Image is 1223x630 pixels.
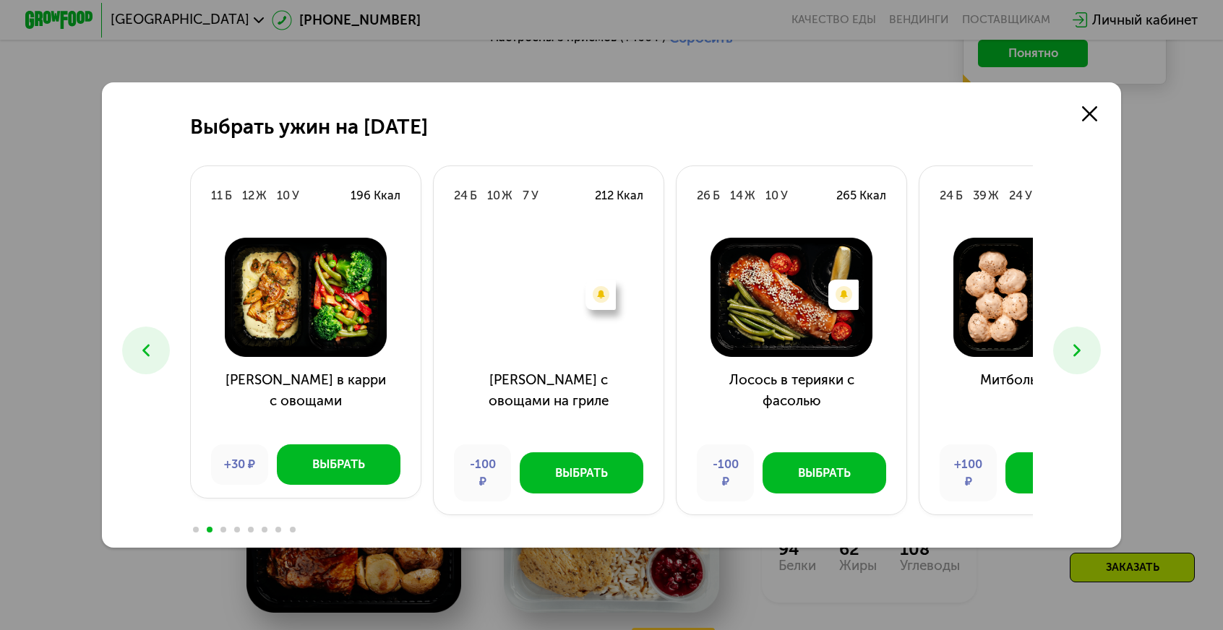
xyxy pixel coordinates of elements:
[1009,187,1023,204] div: 24
[277,444,400,485] button: Выбрать
[763,452,886,493] button: Выбрать
[940,187,953,204] div: 24
[487,187,500,204] div: 10
[502,187,512,204] div: Ж
[211,444,267,485] div: +30 ₽
[781,187,788,204] div: У
[523,187,529,204] div: 7
[277,187,290,204] div: 10
[191,370,421,431] h3: [PERSON_NAME] в карри с овощами
[713,187,720,204] div: Б
[211,187,223,204] div: 11
[256,187,267,204] div: Ж
[242,187,254,204] div: 12
[697,187,711,204] div: 26
[351,187,400,204] div: 196 Ккал
[697,444,753,502] div: -100 ₽
[677,370,906,431] h3: Лосось в терияки с фасолью
[225,187,232,204] div: Б
[919,370,1149,431] h3: Митболы с пюре
[765,187,778,204] div: 10
[1025,187,1032,204] div: У
[454,187,468,204] div: 24
[836,187,886,204] div: 265 Ккал
[956,187,963,204] div: Б
[470,187,477,204] div: Б
[555,465,608,482] div: Выбрать
[730,187,743,204] div: 14
[312,456,365,473] div: Выбрать
[973,187,987,204] div: 39
[940,444,996,502] div: +100 ₽
[520,452,643,493] button: Выбрать
[205,238,407,357] img: Курица в карри с овощами
[190,115,428,139] h2: Выбрать ужин на [DATE]
[292,187,299,204] div: У
[531,187,538,204] div: У
[933,238,1136,357] img: Митболы с пюре
[595,187,643,204] div: 212 Ккал
[454,444,510,502] div: -100 ₽
[744,187,755,204] div: Ж
[434,370,664,431] h3: [PERSON_NAME] с овощами на гриле
[447,238,650,357] img: Курица с овощами на гриле
[988,187,999,204] div: Ж
[798,465,851,482] div: Выбрать
[690,238,893,357] img: Лосось в терияки с фасолью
